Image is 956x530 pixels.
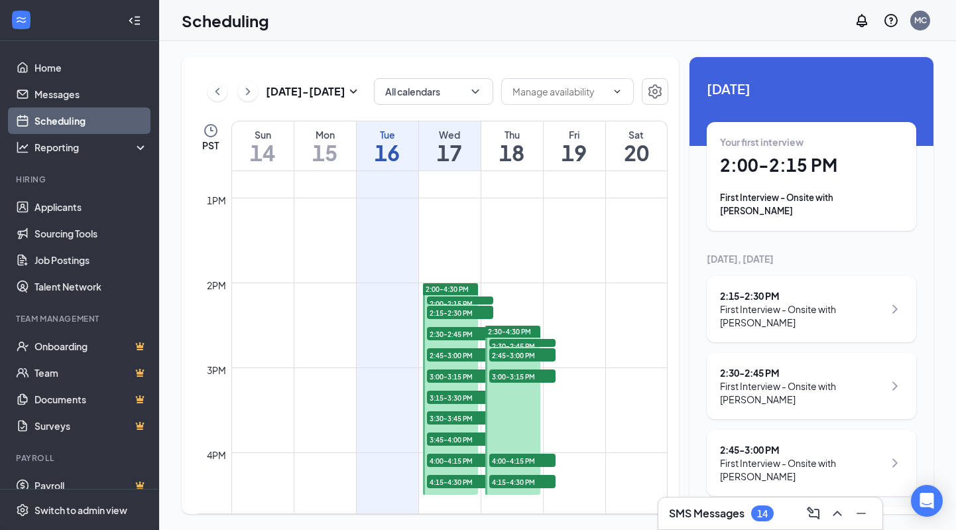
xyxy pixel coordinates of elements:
span: 2:45-3:00 PM [427,348,493,362]
svg: WorkstreamLogo [15,13,28,27]
svg: Notifications [854,13,870,29]
div: Payroll [16,452,145,464]
div: 3pm [204,363,229,377]
h1: Scheduling [182,9,269,32]
button: Settings [642,78,668,105]
a: SurveysCrown [34,413,148,439]
span: 2:45-3:00 PM [489,348,556,362]
a: September 17, 2025 [419,121,481,170]
div: First Interview - Onsite with [PERSON_NAME] [720,302,884,329]
svg: ChevronRight [887,455,903,471]
a: Applicants [34,194,148,220]
h1: 15 [294,141,356,164]
div: First Interview - Onsite with [PERSON_NAME] [720,456,884,483]
svg: SmallChevronDown [345,84,361,99]
a: Sourcing Tools [34,220,148,247]
a: TeamCrown [34,360,148,386]
a: September 14, 2025 [232,121,294,170]
svg: ChevronRight [241,84,255,99]
div: Wed [419,128,481,141]
button: ChevronLeft [208,82,227,101]
svg: Analysis [16,141,29,154]
svg: QuestionInfo [883,13,899,29]
svg: Settings [647,84,663,99]
div: Sat [606,128,668,141]
a: September 15, 2025 [294,121,356,170]
input: Manage availability [512,84,607,99]
h3: SMS Messages [669,506,745,521]
span: 4:15-4:30 PM [489,475,556,488]
div: Mon [294,128,356,141]
span: 4:00-4:15 PM [427,454,493,467]
span: [DATE] [707,78,916,99]
a: Talent Network [34,273,148,300]
span: 3:30-3:45 PM [427,411,493,425]
div: Thu [481,128,543,141]
span: 2:15-2:30 PM [427,306,493,319]
a: PayrollCrown [34,472,148,499]
a: September 20, 2025 [606,121,668,170]
a: September 16, 2025 [357,121,418,170]
svg: ChevronRight [887,301,903,317]
span: 2:30-4:30 PM [488,327,531,336]
span: 2:30-2:45 PM [489,339,556,352]
a: DocumentsCrown [34,386,148,413]
div: Fri [544,128,605,141]
svg: Minimize [853,505,869,521]
svg: ChevronRight [887,378,903,394]
h1: 17 [419,141,481,164]
button: ChevronUp [827,503,848,524]
div: 1pm [204,193,229,208]
svg: ChevronLeft [211,84,224,99]
h1: 14 [232,141,294,164]
a: Messages [34,81,148,107]
div: 2:45 - 3:00 PM [720,443,884,456]
a: September 18, 2025 [481,121,543,170]
a: Scheduling [34,107,148,134]
svg: ChevronDown [469,85,482,98]
div: 2:15 - 2:30 PM [720,289,884,302]
span: 3:00-3:15 PM [427,369,493,383]
svg: Collapse [128,14,141,27]
h1: 2:00 - 2:15 PM [720,154,903,176]
span: 3:00-3:15 PM [489,369,556,383]
div: Tue [357,128,418,141]
svg: ChevronUp [829,505,845,521]
div: Your first interview [720,135,903,149]
span: 3:45-4:00 PM [427,432,493,446]
span: 4:15-4:30 PM [427,475,493,488]
div: Hiring [16,174,145,185]
div: First Interview - Onsite with [PERSON_NAME] [720,379,884,406]
div: Reporting [34,141,149,154]
span: 3:15-3:30 PM [427,391,493,404]
svg: Settings [16,503,29,517]
div: Switch to admin view [34,503,127,517]
h3: [DATE] - [DATE] [266,84,345,99]
div: MC [914,15,927,26]
div: Sun [232,128,294,141]
h1: 16 [357,141,418,164]
a: Home [34,54,148,81]
a: Job Postings [34,247,148,273]
div: Team Management [16,313,145,324]
svg: ChevronDown [612,86,623,97]
svg: ComposeMessage [806,505,821,521]
div: 2pm [204,278,229,293]
div: 4pm [204,448,229,462]
span: 2:00-4:30 PM [426,285,469,294]
div: First Interview - Onsite with [PERSON_NAME] [720,191,903,218]
h1: 20 [606,141,668,164]
span: 2:00-2:15 PM [427,297,493,310]
div: Open Intercom Messenger [911,485,943,517]
span: 2:30-2:45 PM [427,327,493,340]
a: OnboardingCrown [34,333,148,360]
button: Minimize [851,503,872,524]
a: September 19, 2025 [544,121,605,170]
button: ComposeMessage [803,503,824,524]
div: 14 [757,508,768,519]
span: PST [202,139,219,152]
svg: Clock [203,123,219,139]
h1: 19 [544,141,605,164]
h1: 18 [481,141,543,164]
